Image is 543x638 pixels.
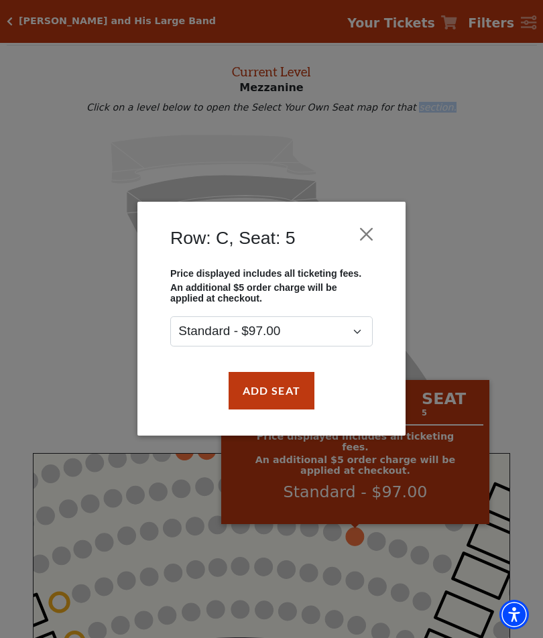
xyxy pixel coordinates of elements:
h4: Row: C, Seat: 5 [170,228,296,249]
button: Close [354,222,379,247]
p: An additional $5 order charge will be applied at checkout. [170,283,373,304]
button: Add Seat [229,372,314,409]
div: Accessibility Menu [499,600,529,629]
p: Price displayed includes all ticketing fees. [170,269,373,279]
